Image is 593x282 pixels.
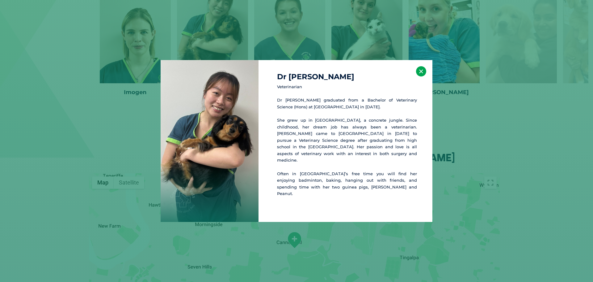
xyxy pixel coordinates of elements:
[277,171,417,197] p: Often in [GEOGRAPHIC_DATA]’s free time you will find her enjoying badminton, baking, hanging out ...
[277,73,417,80] h4: Dr [PERSON_NAME]
[277,84,417,90] p: Veterinarian
[277,117,417,164] p: She grew up in [GEOGRAPHIC_DATA], a concrete jungle. Since childhood, her dream job has always be...
[277,97,417,110] p: Dr [PERSON_NAME] graduated from a Bachelor of Veterinary Science (Hons) at [GEOGRAPHIC_DATA] in [...
[416,66,426,76] button: ×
